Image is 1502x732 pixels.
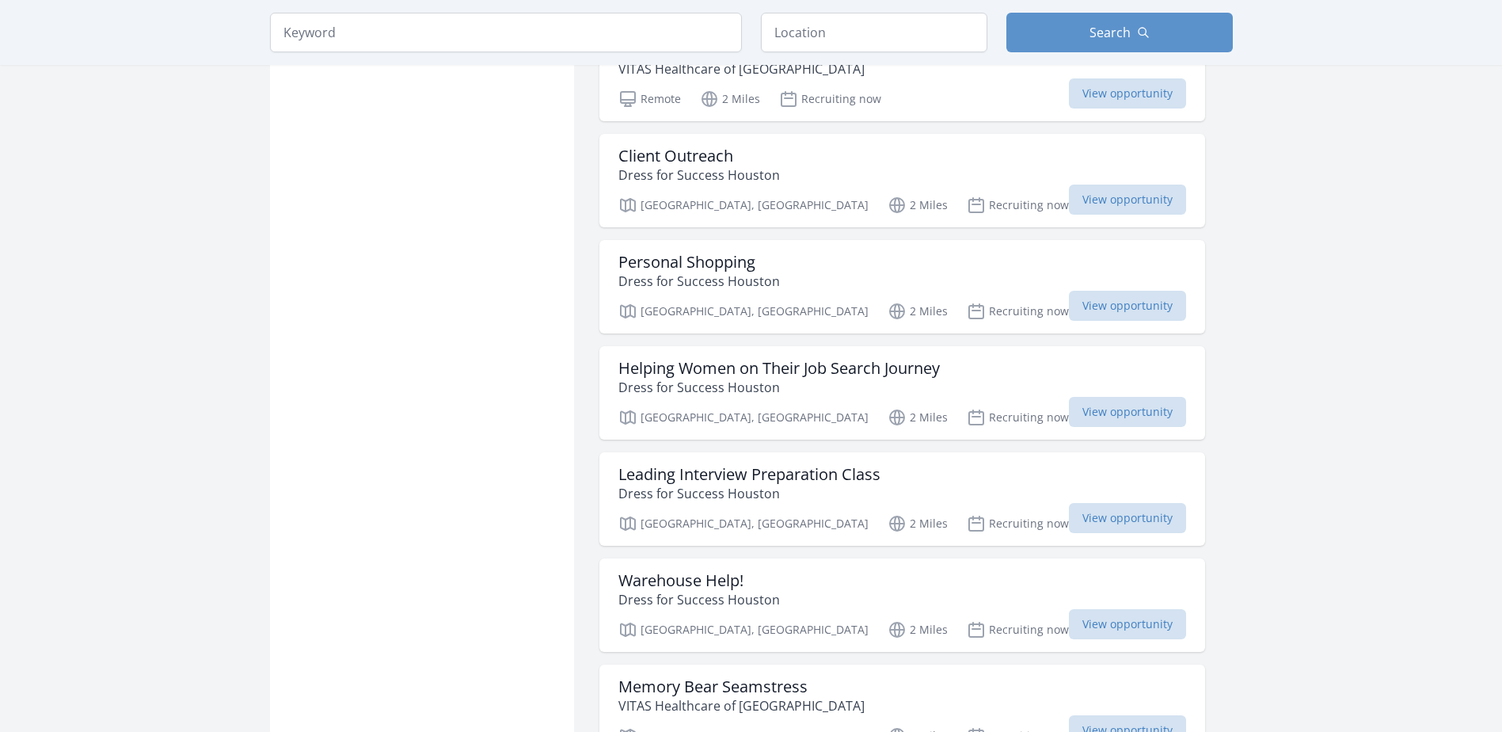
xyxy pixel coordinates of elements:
p: Dress for Success Houston [618,166,780,185]
p: Remote [618,90,681,109]
a: Warehouse Help! Dress for Success Houston [GEOGRAPHIC_DATA], [GEOGRAPHIC_DATA] 2 Miles Recruiting... [599,559,1205,652]
p: Recruiting now [967,302,1069,321]
p: VITAS Healthcare of [GEOGRAPHIC_DATA] [618,59,1018,78]
span: View opportunity [1069,503,1186,533]
a: ProActive Follow Up Caller (U.S.-based volunteers only) VITAS Healthcare of [GEOGRAPHIC_DATA] Rem... [599,28,1205,121]
span: View opportunity [1069,78,1186,109]
h3: Warehouse Help! [618,571,780,590]
p: Dress for Success Houston [618,484,880,503]
h3: Leading Interview Preparation Class [618,465,880,484]
a: Client Outreach Dress for Success Houston [GEOGRAPHIC_DATA], [GEOGRAPHIC_DATA] 2 Miles Recruiting... [599,134,1205,227]
p: Dress for Success Houston [618,378,940,397]
p: Recruiting now [967,196,1069,215]
span: View opportunity [1069,185,1186,215]
h3: Personal Shopping [618,253,780,272]
p: VITAS Healthcare of [GEOGRAPHIC_DATA] [618,696,865,715]
p: [GEOGRAPHIC_DATA], [GEOGRAPHIC_DATA] [618,514,869,533]
p: 2 Miles [888,620,948,639]
span: Search [1089,23,1131,42]
h3: Memory Bear Seamstress [618,677,865,696]
p: Recruiting now [967,514,1069,533]
button: Search [1006,13,1233,52]
p: Recruiting now [779,90,881,109]
a: Leading Interview Preparation Class Dress for Success Houston [GEOGRAPHIC_DATA], [GEOGRAPHIC_DATA... [599,452,1205,546]
p: 2 Miles [888,514,948,533]
a: Helping Women on Their Job Search Journey Dress for Success Houston [GEOGRAPHIC_DATA], [GEOGRAPHI... [599,346,1205,440]
p: 2 Miles [700,90,760,109]
p: [GEOGRAPHIC_DATA], [GEOGRAPHIC_DATA] [618,408,869,427]
span: View opportunity [1069,291,1186,321]
p: [GEOGRAPHIC_DATA], [GEOGRAPHIC_DATA] [618,620,869,639]
span: View opportunity [1069,609,1186,639]
span: View opportunity [1069,397,1186,427]
p: 2 Miles [888,302,948,321]
p: Recruiting now [967,620,1069,639]
a: Personal Shopping Dress for Success Houston [GEOGRAPHIC_DATA], [GEOGRAPHIC_DATA] 2 Miles Recruiti... [599,240,1205,334]
p: 2 Miles [888,408,948,427]
p: 2 Miles [888,196,948,215]
p: [GEOGRAPHIC_DATA], [GEOGRAPHIC_DATA] [618,196,869,215]
input: Location [761,13,987,52]
p: Dress for Success Houston [618,272,780,291]
p: Recruiting now [967,408,1069,427]
h3: Helping Women on Their Job Search Journey [618,359,940,378]
h3: Client Outreach [618,147,780,166]
input: Keyword [270,13,742,52]
p: Dress for Success Houston [618,590,780,609]
p: [GEOGRAPHIC_DATA], [GEOGRAPHIC_DATA] [618,302,869,321]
